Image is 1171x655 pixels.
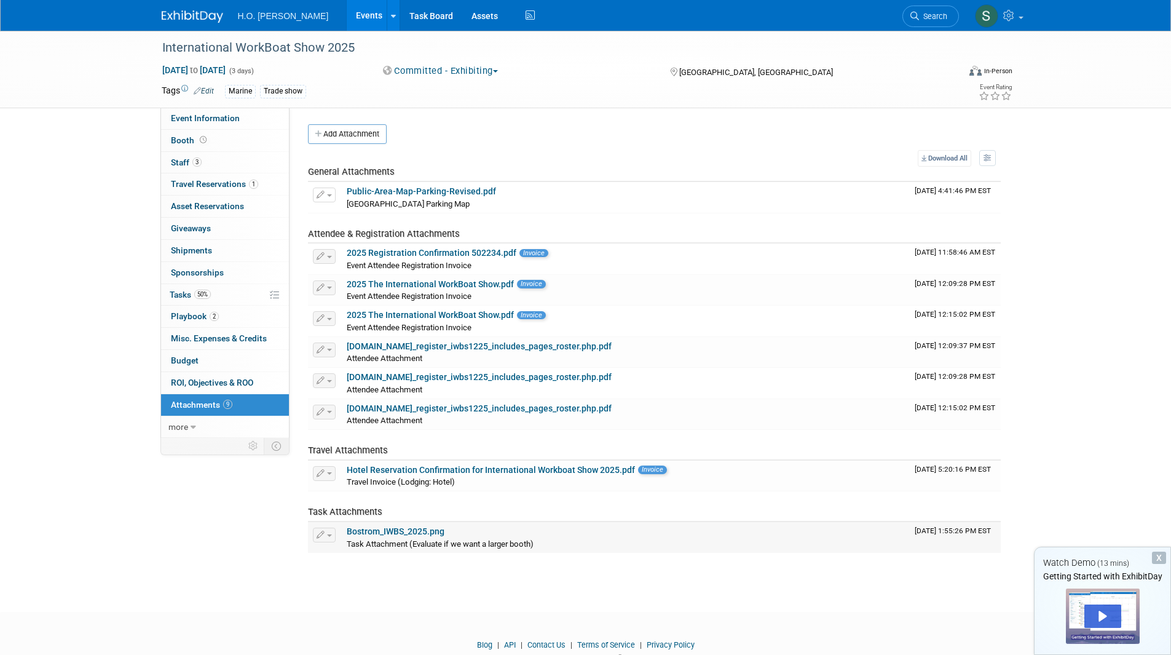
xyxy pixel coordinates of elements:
a: Playbook2 [161,306,289,327]
span: Task Attachment (Evaluate if we want a larger booth) [347,539,534,549]
span: [GEOGRAPHIC_DATA], [GEOGRAPHIC_DATA] [679,68,833,77]
span: Event Information [171,113,240,123]
a: ROI, Objectives & ROO [161,372,289,394]
span: | [567,640,575,649]
span: Attendee Attachment [347,354,422,363]
span: Attendee Attachment [347,416,422,425]
a: Travel Reservations1 [161,173,289,195]
span: | [637,640,645,649]
span: Attachments [171,400,232,410]
span: H.O. [PERSON_NAME] [238,11,329,21]
span: Tasks [170,290,211,300]
span: Event Attendee Registration Invoice [347,261,471,270]
span: Event Attendee Registration Invoice [347,323,471,332]
a: Public-Area-Map-Parking-Revised.pdf [347,186,496,196]
div: Getting Started with ExhibitDay [1035,570,1170,582]
a: [DOMAIN_NAME]_register_iwbs1225_includes_pages_roster.php.pdf [347,372,612,382]
span: Task Attachments [308,506,382,517]
a: 2025 Registration Confirmation 502234.pdf [347,248,516,258]
div: Event Format [886,64,1013,82]
td: Personalize Event Tab Strip [243,438,264,454]
a: Blog [477,640,492,649]
div: International WorkBoat Show 2025 [158,37,940,59]
span: 9 [223,400,232,409]
a: Shipments [161,240,289,261]
span: Upload Timestamp [915,310,995,319]
div: Event Rating [979,84,1012,90]
td: Upload Timestamp [910,522,1001,553]
span: Event Attendee Registration Invoice [347,292,471,301]
a: Misc. Expenses & Credits [161,328,289,349]
span: Asset Reservations [171,201,244,211]
span: 1 [249,180,258,189]
img: Spencer Selig [975,4,998,28]
div: Play [1084,605,1121,628]
a: Search [902,6,959,27]
a: Tasks50% [161,284,289,306]
span: Invoice [517,280,546,288]
div: In-Person [984,66,1012,76]
a: Asset Reservations [161,196,289,217]
span: Playbook [171,311,219,321]
td: Upload Timestamp [910,306,1001,336]
span: Search [919,12,947,21]
span: 50% [194,290,211,299]
span: more [168,422,188,432]
span: Invoice [638,466,667,474]
td: Upload Timestamp [910,399,1001,430]
span: Attendee & Registration Attachments [308,228,460,239]
td: Upload Timestamp [910,244,1001,274]
a: Staff3 [161,152,289,173]
span: Upload Timestamp [915,465,991,474]
span: Booth not reserved yet [197,135,209,145]
div: Dismiss [1152,552,1166,564]
a: Privacy Policy [647,640,695,649]
button: Add Attachment [308,124,387,144]
a: Edit [194,87,214,95]
a: Download All [918,150,971,167]
a: Sponsorships [161,262,289,284]
span: (3 days) [228,67,254,75]
a: Bostrom_IWBS_2025.png [347,526,444,536]
a: [DOMAIN_NAME]_register_iwbs1225_includes_pages_roster.php.pdf [347,341,612,351]
span: Travel Attachments [308,445,388,456]
span: Sponsorships [171,268,224,277]
span: Invoice [517,311,546,319]
div: Watch Demo [1035,557,1170,570]
span: Upload Timestamp [915,186,991,195]
img: Format-Inperson.png [969,66,982,76]
span: Upload Timestamp [915,372,995,381]
span: Invoice [519,249,548,257]
td: Toggle Event Tabs [264,438,289,454]
span: Upload Timestamp [915,526,991,535]
span: | [518,640,526,649]
span: Upload Timestamp [915,248,995,256]
a: Giveaways [161,218,289,239]
a: 2025 The International WorkBoat Show.pdf [347,279,514,289]
a: more [161,416,289,438]
span: Misc. Expenses & Credits [171,333,267,343]
a: 2025 The International WorkBoat Show.pdf [347,310,514,320]
span: 2 [210,312,219,321]
span: Shipments [171,245,212,255]
td: Upload Timestamp [910,275,1001,306]
div: Marine [225,85,256,98]
span: Booth [171,135,209,145]
span: Upload Timestamp [915,403,995,412]
a: API [504,640,516,649]
span: Budget [171,355,199,365]
td: Upload Timestamp [910,337,1001,368]
span: General Attachments [308,166,395,177]
span: Upload Timestamp [915,279,995,288]
span: (13 mins) [1097,559,1129,568]
a: Hotel Reservation Confirmation for International Workboat Show 2025.pdf [347,465,635,475]
td: Upload Timestamp [910,461,1001,491]
a: Attachments9 [161,394,289,416]
img: ExhibitDay [162,10,223,23]
span: Upload Timestamp [915,341,995,350]
span: Staff [171,157,202,167]
button: Committed - Exhibiting [379,65,503,77]
span: Travel Reservations [171,179,258,189]
span: Giveaways [171,223,211,233]
span: 3 [192,157,202,167]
